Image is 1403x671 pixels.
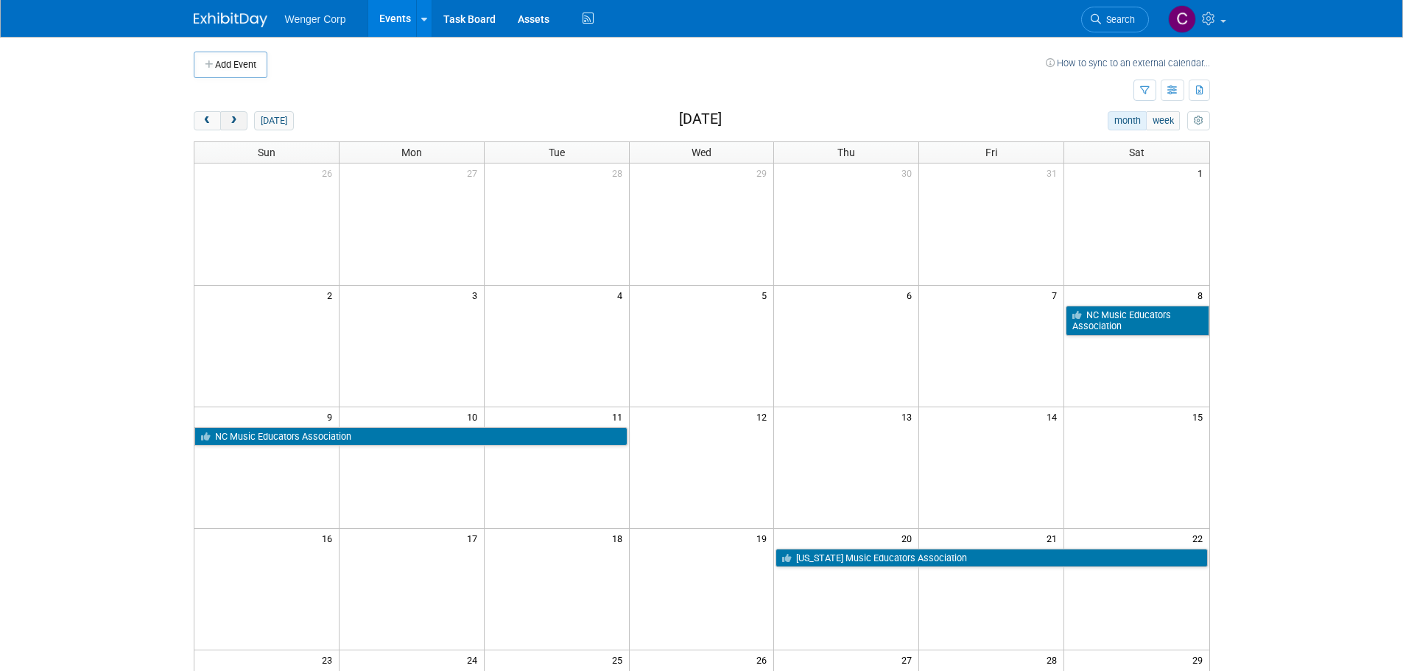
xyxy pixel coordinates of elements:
[194,52,267,78] button: Add Event
[837,147,855,158] span: Thu
[465,164,484,182] span: 27
[679,111,722,127] h2: [DATE]
[320,650,339,669] span: 23
[611,164,629,182] span: 28
[1196,164,1209,182] span: 1
[1187,111,1209,130] button: myCustomButton
[320,529,339,547] span: 16
[1196,286,1209,304] span: 8
[1045,164,1063,182] span: 31
[1066,306,1209,336] a: NC Music Educators Association
[465,650,484,669] span: 24
[471,286,484,304] span: 3
[755,650,773,669] span: 26
[692,147,711,158] span: Wed
[258,147,275,158] span: Sun
[905,286,918,304] span: 6
[194,13,267,27] img: ExhibitDay
[326,407,339,426] span: 9
[1168,5,1196,33] img: Cynde Bock
[611,407,629,426] span: 11
[194,427,627,446] a: NC Music Educators Association
[755,407,773,426] span: 12
[755,529,773,547] span: 19
[1146,111,1180,130] button: week
[1045,407,1063,426] span: 14
[1191,407,1209,426] span: 15
[1191,650,1209,669] span: 29
[1191,529,1209,547] span: 22
[900,650,918,669] span: 27
[1101,14,1135,25] span: Search
[611,650,629,669] span: 25
[776,549,1207,568] a: [US_STATE] Music Educators Association
[900,529,918,547] span: 20
[611,529,629,547] span: 18
[285,13,346,25] span: Wenger Corp
[900,407,918,426] span: 13
[1045,650,1063,669] span: 28
[1108,111,1147,130] button: month
[1046,57,1210,68] a: How to sync to an external calendar...
[985,147,997,158] span: Fri
[401,147,422,158] span: Mon
[320,164,339,182] span: 26
[194,111,221,130] button: prev
[755,164,773,182] span: 29
[1194,116,1203,126] i: Personalize Calendar
[900,164,918,182] span: 30
[220,111,247,130] button: next
[1129,147,1144,158] span: Sat
[254,111,293,130] button: [DATE]
[760,286,773,304] span: 5
[1050,286,1063,304] span: 7
[616,286,629,304] span: 4
[1081,7,1149,32] a: Search
[1045,529,1063,547] span: 21
[326,286,339,304] span: 2
[465,529,484,547] span: 17
[465,407,484,426] span: 10
[549,147,565,158] span: Tue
